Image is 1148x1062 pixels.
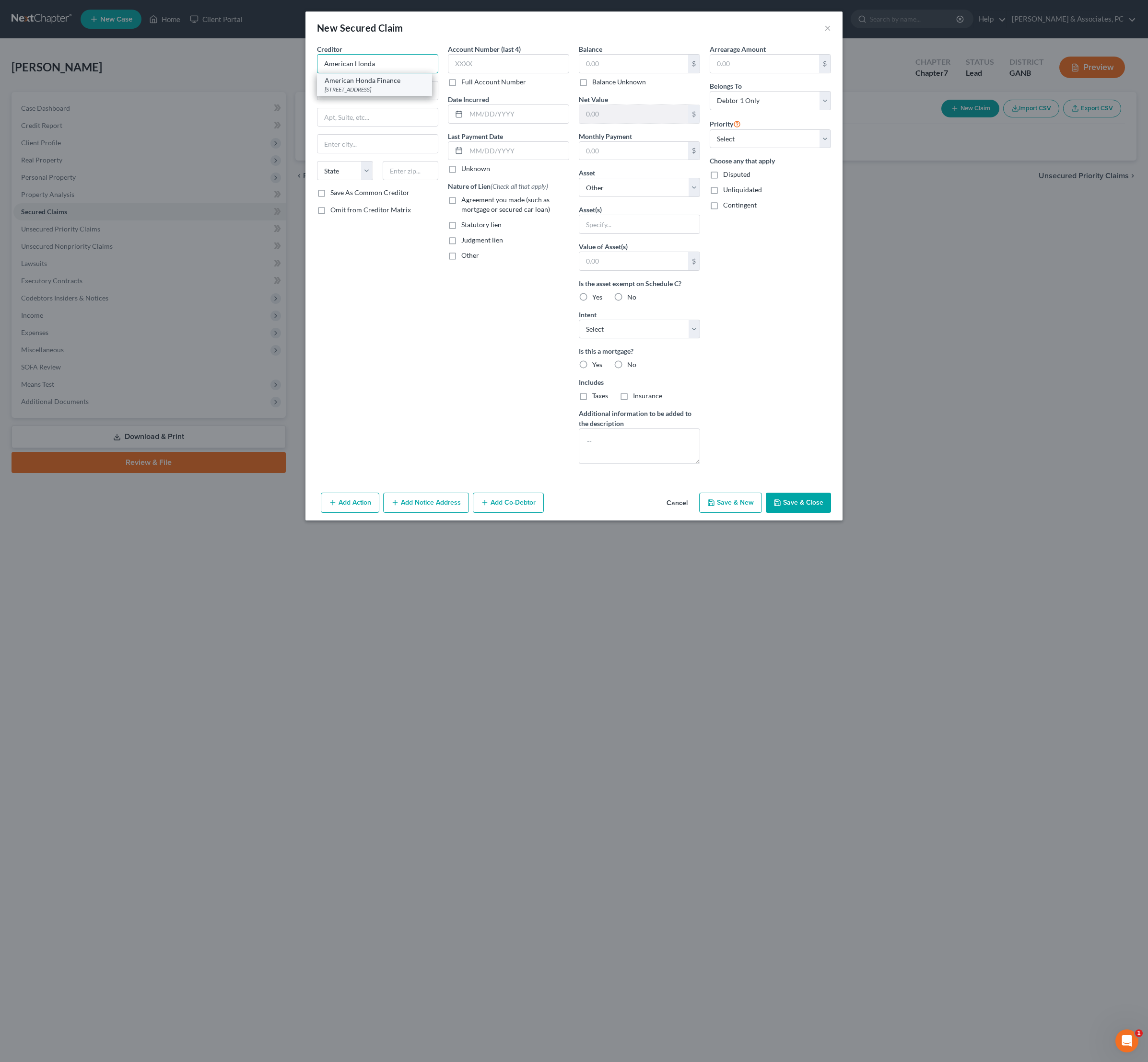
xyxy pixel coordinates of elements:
input: Enter zip... [383,161,439,180]
span: Yes [592,293,602,301]
span: Unliquidated [723,185,762,194]
button: Save & New [699,493,762,513]
label: Choose any that apply [710,156,831,166]
iframe: Intercom live chat [1115,1029,1138,1052]
span: Asset [579,169,595,177]
input: MM/DD/YYYY [466,105,569,123]
input: Apt, Suite, etc... [317,108,438,127]
span: Judgment lien [461,236,503,244]
input: MM/DD/YYYY [466,142,569,160]
button: Add Co-Debtor [473,493,544,513]
label: Arrearage Amount [710,44,766,54]
span: Yes [592,360,602,369]
span: Taxes [592,392,608,400]
input: Search creditor by name... [317,54,438,73]
span: Insurance [633,392,662,400]
span: 1 [1135,1029,1143,1037]
input: Enter city... [317,135,438,153]
input: 0.00 [579,105,688,123]
span: Omit from Creditor Matrix [330,206,411,214]
input: 0.00 [710,55,819,73]
label: Account Number (last 4) [448,44,521,54]
label: Is the asset exempt on Schedule C? [579,278,700,289]
label: Monthly Payment [579,131,632,141]
span: Disputed [723,170,750,178]
input: 0.00 [579,252,688,270]
label: Priority [710,118,741,129]
label: Intent [579,310,597,320]
div: $ [688,55,700,73]
input: 0.00 [579,55,688,73]
label: Unknown [461,164,490,173]
button: Add Action [321,493,379,513]
label: Last Payment Date [448,131,503,141]
div: [STREET_ADDRESS] [325,85,424,93]
label: Full Account Number [461,77,526,87]
span: Agreement you made (such as mortgage or secured car loan) [461,196,550,213]
span: Statutory lien [461,220,502,229]
label: Date Incurred [448,94,489,104]
label: Save As Common Creditor [330,188,410,197]
div: $ [688,252,700,270]
label: Balance Unknown [592,77,646,87]
div: New Secured Claim [317,21,403,35]
label: Is this a mortgage? [579,346,700,356]
button: × [824,22,831,34]
button: Cancel [659,494,695,513]
button: Save & Close [766,493,831,513]
span: No [627,293,636,301]
div: $ [688,105,700,123]
input: XXXX [448,54,569,73]
div: $ [688,142,700,160]
label: Value of Asset(s) [579,242,628,252]
label: Nature of Lien [448,181,548,191]
span: Contingent [723,201,757,209]
div: $ [819,55,831,73]
span: Belongs To [710,82,742,90]
input: Specify... [579,215,700,233]
button: Add Notice Address [383,493,469,513]
span: (Check all that apply) [491,182,548,190]
input: 0.00 [579,142,688,160]
label: Additional information to be added to the description [579,408,700,428]
label: Net Value [579,94,608,104]
span: Other [461,251,479,259]
label: Asset(s) [579,205,602,215]
span: Creditor [317,45,342,53]
div: American Honda Finance [325,76,424,85]
label: Balance [579,44,602,54]
span: No [627,360,636,369]
label: Includes [579,377,700,387]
